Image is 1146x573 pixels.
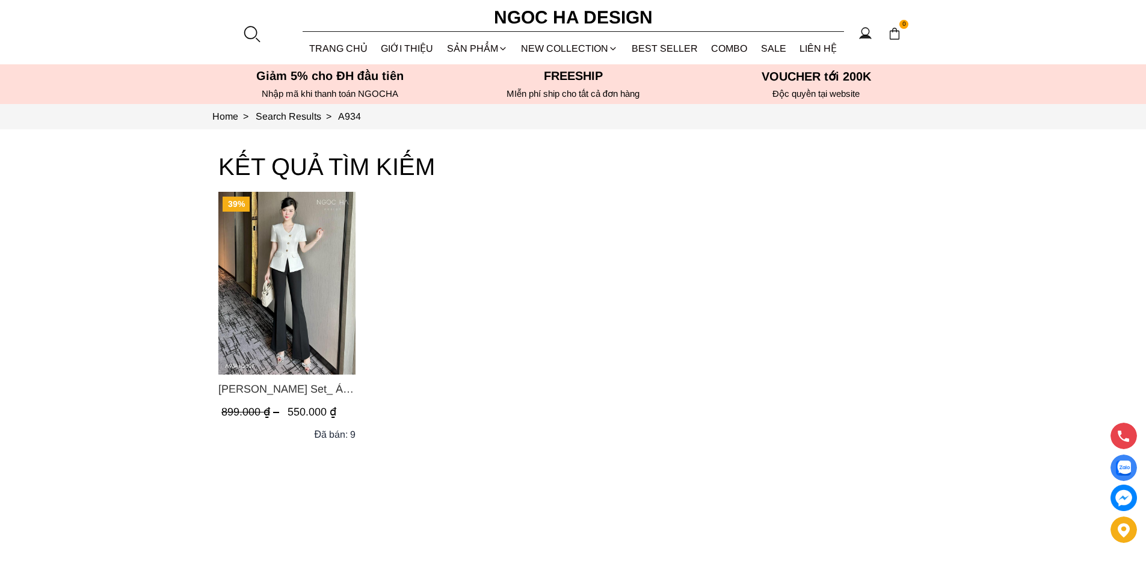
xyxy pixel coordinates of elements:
[793,32,844,64] a: LIÊN HỆ
[544,69,603,82] font: Freeship
[338,111,361,121] a: Link to A934
[256,69,404,82] font: Giảm 5% cho ĐH đầu tiên
[288,406,336,418] span: 550.000 ₫
[218,381,356,397] span: [PERSON_NAME] Set_ Áo Vạt Chéo Đính 3 Cúc, Quần Suông Ống Loe A934+Q007
[888,27,901,40] img: img-CART-ICON-ksit0nf1
[440,32,515,64] div: SẢN PHẨM
[1111,455,1137,481] a: Display image
[262,88,398,99] font: Nhập mã khi thanh toán NGOCHA
[238,111,253,121] span: >
[698,88,934,99] h6: Độc quyền tại website
[212,111,256,121] a: Link to Home
[256,111,338,121] a: Link to Search Results
[1116,461,1131,476] img: Display image
[754,32,793,64] a: SALE
[374,32,440,64] a: GIỚI THIỆU
[314,427,356,442] div: Đã bán: 9
[704,32,754,64] a: Combo
[899,20,909,29] span: 0
[455,88,691,99] h6: MIễn phí ship cho tất cả đơn hàng
[625,32,705,64] a: BEST SELLER
[483,3,664,32] a: Ngoc Ha Design
[1111,485,1137,511] a: messenger
[218,381,356,397] a: Link to Amy Set_ Áo Vạt Chéo Đính 3 Cúc, Quần Suông Ống Loe A934+Q007
[698,69,934,84] h5: VOUCHER tới 200K
[221,406,282,418] span: 899.000 ₫
[218,147,928,186] h3: KẾT QUẢ TÌM KIẾM
[218,192,356,375] a: Product image - Amy Set_ Áo Vạt Chéo Đính 3 Cúc, Quần Suông Ống Loe A934+Q007
[218,192,356,375] img: Amy Set_ Áo Vạt Chéo Đính 3 Cúc, Quần Suông Ống Loe A934+Q007
[303,32,375,64] a: TRANG CHỦ
[321,111,336,121] span: >
[514,32,625,64] a: NEW COLLECTION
